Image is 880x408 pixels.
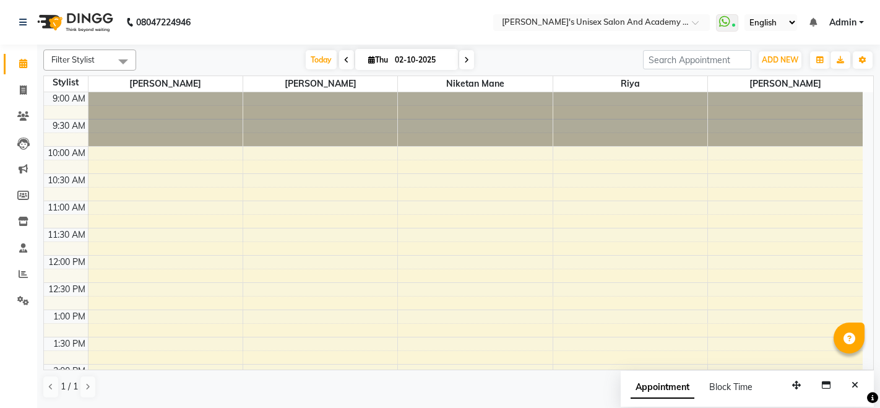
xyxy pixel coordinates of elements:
[61,380,78,393] span: 1 / 1
[631,376,694,399] span: Appointment
[391,51,453,69] input: 2025-10-02
[762,55,798,64] span: ADD NEW
[828,358,868,396] iframe: chat widget
[759,51,801,69] button: ADD NEW
[398,76,552,92] span: Niketan Mane
[51,337,88,350] div: 1:30 PM
[45,228,88,241] div: 11:30 AM
[136,5,191,40] b: 08047224946
[45,201,88,214] div: 11:00 AM
[51,54,95,64] span: Filter Stylist
[243,76,397,92] span: [PERSON_NAME]
[553,76,707,92] span: Riya
[46,283,88,296] div: 12:30 PM
[32,5,116,40] img: logo
[50,92,88,105] div: 9:00 AM
[88,76,243,92] span: [PERSON_NAME]
[365,55,391,64] span: Thu
[46,256,88,269] div: 12:00 PM
[51,365,88,378] div: 2:00 PM
[50,119,88,132] div: 9:30 AM
[306,50,337,69] span: Today
[708,76,863,92] span: [PERSON_NAME]
[51,310,88,323] div: 1:00 PM
[45,147,88,160] div: 10:00 AM
[44,76,88,89] div: Stylist
[709,381,753,393] span: Block Time
[45,174,88,187] div: 10:30 AM
[829,16,856,29] span: Admin
[643,50,751,69] input: Search Appointment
